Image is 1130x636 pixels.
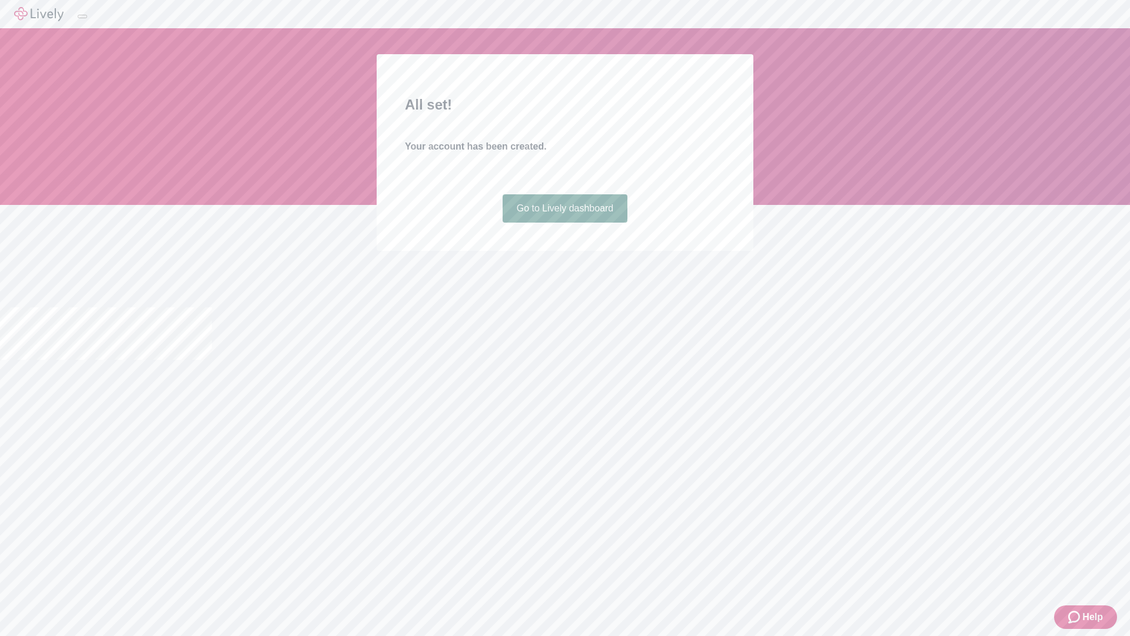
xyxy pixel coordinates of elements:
[405,140,725,154] h4: Your account has been created.
[1068,610,1082,624] svg: Zendesk support icon
[1054,605,1117,629] button: Zendesk support iconHelp
[1082,610,1103,624] span: Help
[405,94,725,115] h2: All set!
[14,7,64,21] img: Lively
[78,15,87,18] button: Log out
[503,194,628,223] a: Go to Lively dashboard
